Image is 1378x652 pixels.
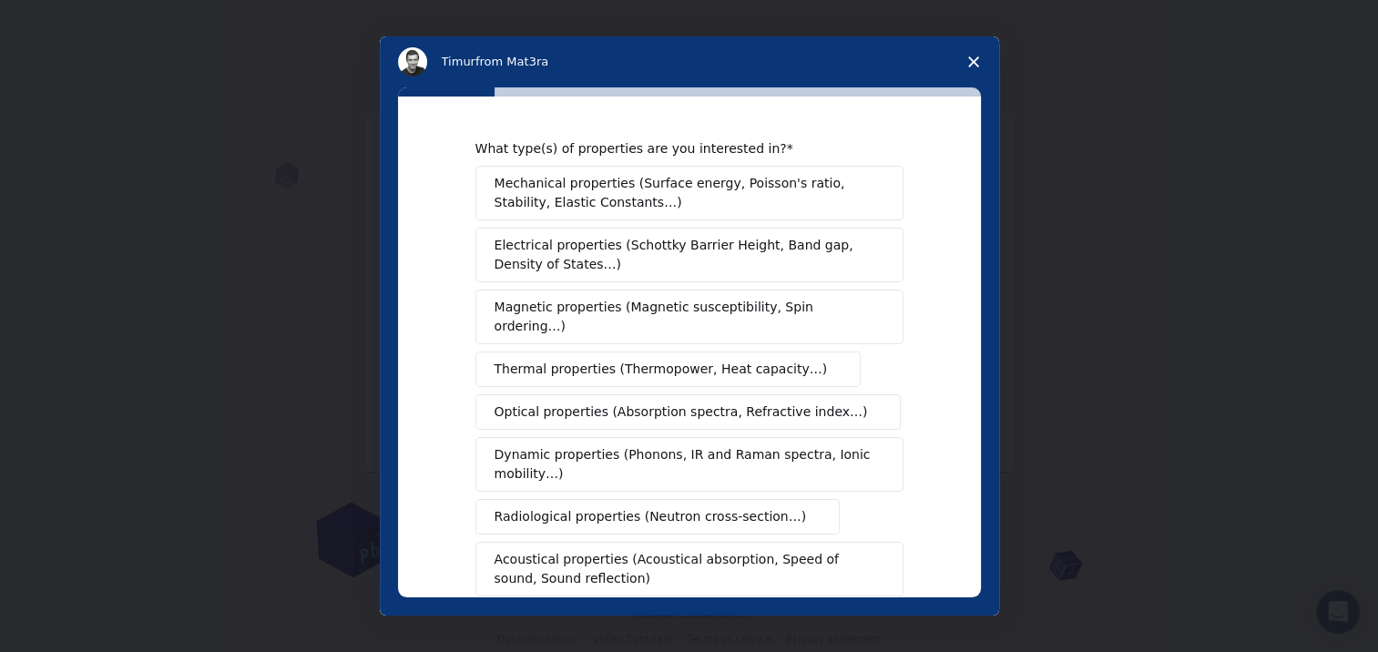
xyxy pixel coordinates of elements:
[475,55,548,68] span: from Mat3ra
[495,402,868,422] span: Optical properties (Absorption spectra, Refractive index…)
[495,174,874,212] span: Mechanical properties (Surface energy, Poisson's ratio, Stability, Elastic Constants…)
[475,542,903,596] button: Acoustical properties (Acoustical absorption, Speed of sound, Sound reflection)
[475,166,903,220] button: Mechanical properties (Surface energy, Poisson's ratio, Stability, Elastic Constants…)
[442,55,475,68] span: Timur
[398,47,427,76] img: Profile image for Timur
[495,507,807,526] span: Radiological properties (Neutron cross-section…)
[29,13,117,29] span: Assistance
[495,236,873,274] span: Electrical properties (Schottky Barrier Height, Band gap, Density of States…)
[475,394,902,430] button: Optical properties (Absorption spectra, Refractive index…)
[475,228,903,282] button: Electrical properties (Schottky Barrier Height, Band gap, Density of States…)
[475,290,903,344] button: Magnetic properties (Magnetic susceptibility, Spin ordering…)
[495,298,871,336] span: Magnetic properties (Magnetic susceptibility, Spin ordering…)
[948,36,999,87] span: Close survey
[495,550,873,588] span: Acoustical properties (Acoustical absorption, Speed of sound, Sound reflection)
[495,360,828,379] span: Thermal properties (Thermopower, Heat capacity…)
[475,499,841,535] button: Radiological properties (Neutron cross-section…)
[475,351,862,387] button: Thermal properties (Thermopower, Heat capacity…)
[495,445,873,484] span: Dynamic properties (Phonons, IR and Raman spectra, Ionic mobility…)
[475,437,903,492] button: Dynamic properties (Phonons, IR and Raman spectra, Ionic mobility…)
[475,140,876,157] div: What type(s) of properties are you interested in?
